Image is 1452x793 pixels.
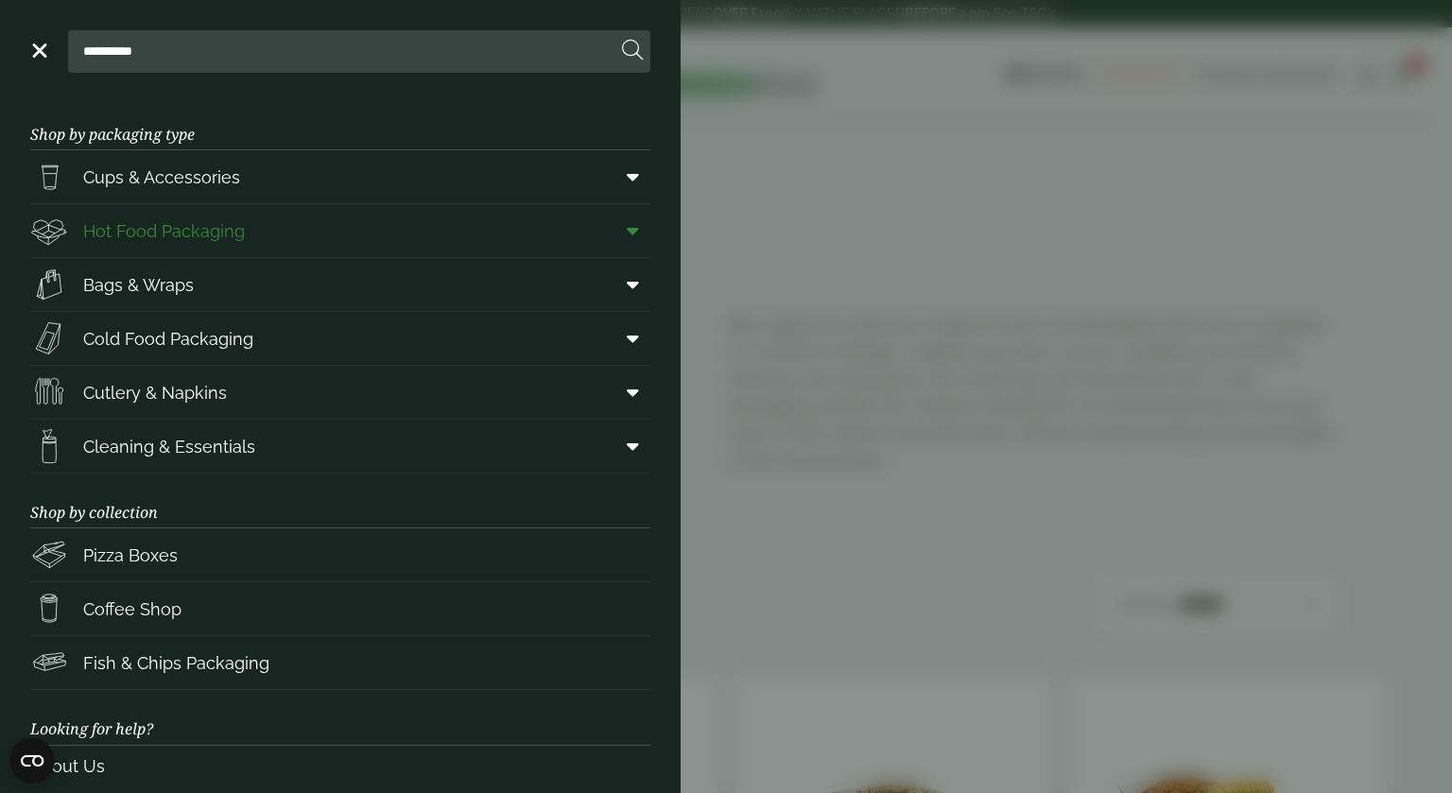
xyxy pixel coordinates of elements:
span: Bags & Wraps [83,272,194,298]
h3: Shop by collection [30,474,650,528]
a: Coffee Shop [30,582,650,635]
a: About Us [30,746,650,786]
img: Paper_carriers.svg [30,266,68,303]
a: Hot Food Packaging [30,204,650,257]
img: FishNchip_box.svg [30,644,68,681]
a: Cold Food Packaging [30,312,650,365]
span: Pizza Boxes [83,543,178,568]
span: Cleaning & Essentials [83,434,255,459]
img: Sandwich_box.svg [30,319,68,357]
a: Cutlery & Napkins [30,366,650,419]
img: Deli_box.svg [30,212,68,250]
img: HotDrink_paperCup.svg [30,590,68,628]
a: Fish & Chips Packaging [30,636,650,689]
a: Cups & Accessories [30,150,650,203]
img: PintNhalf_cup.svg [30,158,68,196]
a: Bags & Wraps [30,258,650,311]
h3: Looking for help? [30,690,650,745]
a: Cleaning & Essentials [30,420,650,473]
h3: Shop by packaging type [30,95,650,150]
img: Pizza_boxes.svg [30,536,68,574]
span: Cups & Accessories [83,164,240,190]
span: Hot Food Packaging [83,218,245,244]
span: Cold Food Packaging [83,326,253,352]
span: Cutlery & Napkins [83,380,227,405]
img: open-wipe.svg [30,427,68,465]
button: Open CMP widget [9,738,55,784]
a: Pizza Boxes [30,528,650,581]
span: Fish & Chips Packaging [83,650,269,676]
span: Coffee Shop [83,596,181,622]
img: Cutlery.svg [30,373,68,411]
